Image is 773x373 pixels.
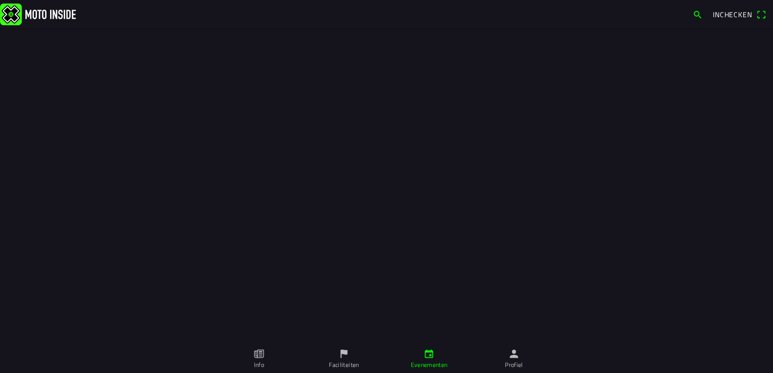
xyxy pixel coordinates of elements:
[688,6,708,23] a: search
[329,360,359,369] ion-label: Faciliteiten
[338,348,350,359] ion-icon: flag
[254,360,264,369] ion-label: Info
[423,348,435,359] ion-icon: calendar
[508,348,520,359] ion-icon: person
[411,360,448,369] ion-label: Evenementen
[505,360,523,369] ion-label: Profiel
[713,9,752,20] span: Inchecken
[253,348,265,359] ion-icon: paper
[708,6,771,23] a: Incheckenqr scanner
